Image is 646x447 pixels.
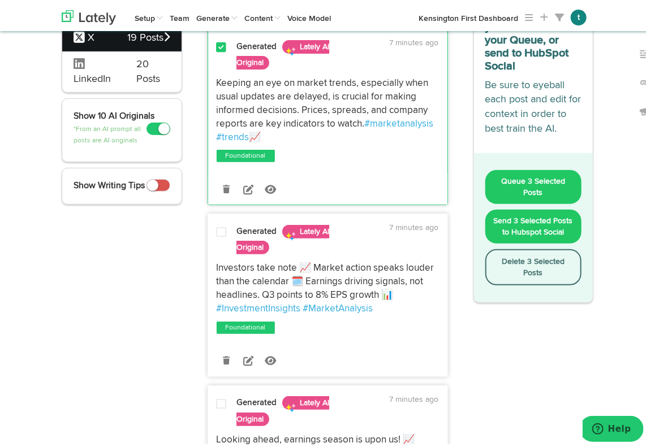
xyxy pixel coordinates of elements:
[217,130,249,140] a: #trends
[285,228,296,239] img: sparkles.png
[485,167,582,201] button: Queue 3 Selected Posts
[236,224,277,233] strong: Generated
[88,30,94,40] span: X
[485,246,582,283] button: Delete 3 Selected Posts
[303,301,373,311] a: #MarketAnalysis
[74,109,154,118] span: Show 10 AI Originals
[583,413,644,441] iframe: Opens a widget where you can find more information
[390,393,439,401] time: 7 minutes ago
[501,175,565,194] span: Queue 3 Selected Posts
[223,319,268,331] a: Foundational
[217,301,301,311] a: #InvestmentInsights
[249,130,261,140] span: 📈
[485,207,582,241] button: Send 3 Selected Posts to Hubspot Social
[62,7,116,22] img: logo_lately_bg_light.svg
[285,43,296,54] img: sparkles.png
[74,123,141,141] small: *From an AI prompt all posts are AI originals
[494,214,573,233] span: Send 3 Selected Posts to Hubspot Social
[217,76,431,125] span: Keeping an eye on market trends, especially when usual updates are delayed, is crucial for making...
[128,28,170,43] span: 19 Posts
[390,221,439,229] time: 7 minutes ago
[217,261,437,297] span: Investors take note 📈 Market action speaks louder than the calendar 🗓️ Earnings driving signals, ...
[365,116,434,126] a: #marketanalysis
[236,40,277,48] strong: Generated
[74,71,111,81] span: LinkedIn
[485,76,582,134] p: Be sure to eyeball each post and edit for context in order to best train the AI.
[236,396,277,404] strong: Generated
[485,2,582,70] h3: Select which posts you want to add to your Queue, or send to HubSpot Social
[390,36,439,44] time: 7 minutes ago
[74,179,145,188] span: Show Writing Tips
[571,7,587,23] button: t
[136,55,162,84] span: 20 Posts
[223,147,268,159] a: Foundational
[285,400,296,411] img: sparkles.png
